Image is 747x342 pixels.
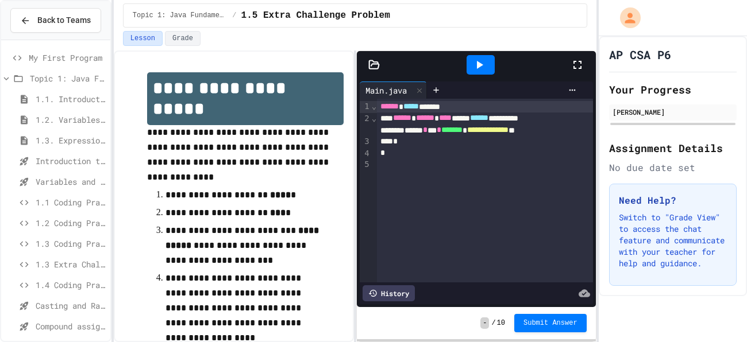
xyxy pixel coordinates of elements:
span: 1.2 Coding Practice [36,217,106,229]
span: Back to Teams [37,14,91,26]
div: 1 [360,101,371,113]
h2: Your Progress [609,81,737,98]
span: Introduction to Algorithms, Programming, and Compilers [36,155,106,167]
span: / [491,318,495,328]
div: History [363,285,415,301]
div: 4 [360,148,371,160]
h2: Assignment Details [609,140,737,156]
button: Grade [165,31,201,46]
span: 1.2. Variables and Data Types [36,114,106,126]
div: My Account [608,5,644,31]
p: Switch to "Grade View" to access the chat feature and communicate with your teacher for help and ... [619,212,727,269]
div: Main.java [360,84,413,96]
span: 1.3 Coding Practice [36,238,106,250]
span: Fold line [371,102,377,111]
span: Submit Answer [523,318,577,328]
div: No due date set [609,161,737,174]
span: 1.3 Extra Challenge Problem [36,258,106,270]
h3: Need Help? [619,193,727,207]
span: My First Program [29,52,106,64]
span: Casting and Ranges of variables - Quiz [36,300,106,312]
span: 10 [497,318,505,328]
span: Variables and Data Types - Quiz [36,176,106,188]
span: Fold line [371,114,377,123]
span: Topic 1: Java Fundamentals [30,72,106,84]
span: 1.1 Coding Practice [36,196,106,208]
span: 1.3. Expressions and Output [New] [36,134,106,146]
h1: AP CSA P6 [609,46,671,63]
button: Submit Answer [514,314,587,332]
div: 5 [360,159,371,170]
button: Lesson [123,31,163,46]
div: 2 [360,113,371,136]
div: Main.java [360,81,427,99]
span: / [232,11,236,20]
span: Topic 1: Java Fundamentals [133,11,228,20]
span: 1.4 Coding Practice [36,279,106,291]
div: 3 [360,136,371,148]
button: Back to Teams [10,8,101,33]
span: 1.5 Extra Challenge Problem [241,9,390,22]
span: - [480,317,489,329]
span: Compound assignment operators - Quiz [36,320,106,332]
div: [PERSON_NAME] [613,107,733,117]
span: 1.1. Introduction to Algorithms, Programming, and Compilers [36,93,106,105]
